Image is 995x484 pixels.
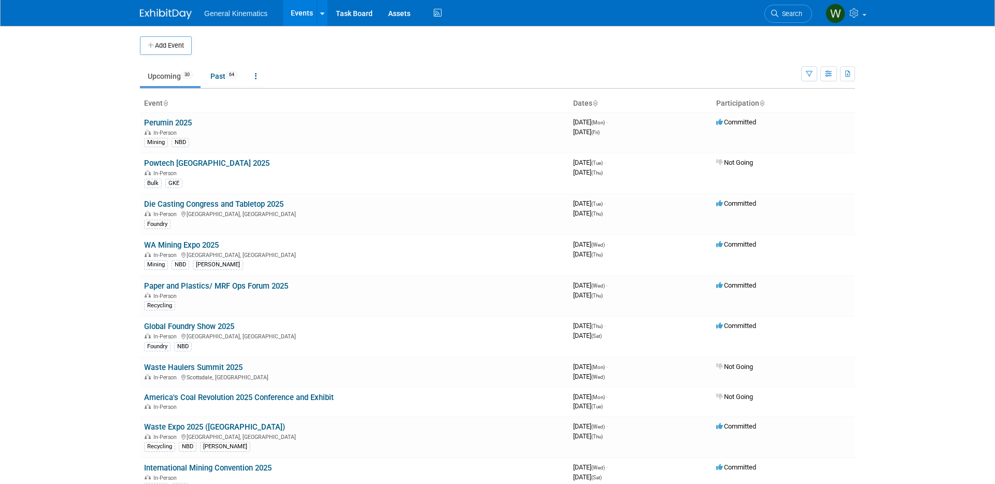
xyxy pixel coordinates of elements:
[153,252,180,259] span: In-Person
[573,240,608,248] span: [DATE]
[591,434,603,439] span: (Thu)
[144,442,175,451] div: Recycling
[591,424,605,430] span: (Wed)
[145,333,151,338] img: In-Person Event
[144,332,565,340] div: [GEOGRAPHIC_DATA], [GEOGRAPHIC_DATA]
[573,209,603,217] span: [DATE]
[716,422,756,430] span: Committed
[144,209,565,218] div: [GEOGRAPHIC_DATA], [GEOGRAPHIC_DATA]
[716,200,756,207] span: Committed
[573,432,603,440] span: [DATE]
[591,283,605,289] span: (Wed)
[569,95,712,112] th: Dates
[144,179,162,188] div: Bulk
[573,332,602,339] span: [DATE]
[606,363,608,371] span: -
[591,120,605,125] span: (Mon)
[140,66,201,86] a: Upcoming30
[144,342,170,351] div: Foundry
[193,260,243,269] div: [PERSON_NAME]
[144,363,243,372] a: Waste Haulers Summit 2025
[716,463,756,471] span: Committed
[606,463,608,471] span: -
[716,118,756,126] span: Committed
[591,323,603,329] span: (Thu)
[591,475,602,480] span: (Sat)
[145,374,151,379] img: In-Person Event
[144,240,219,250] a: WA Mining Expo 2025
[591,130,600,135] span: (Fri)
[716,240,756,248] span: Committed
[145,252,151,257] img: In-Person Event
[591,333,602,339] span: (Sat)
[591,404,603,409] span: (Tue)
[573,363,608,371] span: [DATE]
[153,293,180,300] span: In-Person
[716,159,753,166] span: Not Going
[573,402,603,410] span: [DATE]
[826,4,845,23] img: Whitney Swanson
[573,473,602,481] span: [DATE]
[604,322,606,330] span: -
[716,281,756,289] span: Committed
[144,159,269,168] a: Powtech [GEOGRAPHIC_DATA] 2025
[179,442,196,451] div: NBD
[140,9,192,19] img: ExhibitDay
[145,170,151,175] img: In-Person Event
[716,363,753,371] span: Not Going
[144,301,175,310] div: Recycling
[591,364,605,370] span: (Mon)
[716,322,756,330] span: Committed
[606,118,608,126] span: -
[573,463,608,471] span: [DATE]
[592,99,598,107] a: Sort by Start Date
[144,463,272,473] a: International Mining Convention 2025
[145,211,151,216] img: In-Person Event
[145,130,151,135] img: In-Person Event
[172,260,189,269] div: NBD
[226,71,237,79] span: 64
[573,118,608,126] span: [DATE]
[153,170,180,177] span: In-Person
[144,393,334,402] a: America's Coal Revolution 2025 Conference and Exhibit
[145,404,151,409] img: In-Person Event
[172,138,189,147] div: NBD
[573,250,603,258] span: [DATE]
[144,373,565,381] div: Scottsdale, [GEOGRAPHIC_DATA]
[165,179,182,188] div: GKE
[153,374,180,381] span: In-Person
[204,9,267,18] span: General Kinematics
[144,118,192,127] a: Perumin 2025
[591,394,605,400] span: (Mon)
[716,393,753,401] span: Not Going
[573,291,603,299] span: [DATE]
[144,250,565,259] div: [GEOGRAPHIC_DATA], [GEOGRAPHIC_DATA]
[163,99,168,107] a: Sort by Event Name
[606,240,608,248] span: -
[573,159,606,166] span: [DATE]
[573,322,606,330] span: [DATE]
[145,475,151,480] img: In-Person Event
[712,95,855,112] th: Participation
[573,393,608,401] span: [DATE]
[591,211,603,217] span: (Thu)
[606,422,608,430] span: -
[591,252,603,258] span: (Thu)
[573,281,608,289] span: [DATE]
[591,201,603,207] span: (Tue)
[153,404,180,410] span: In-Person
[153,333,180,340] span: In-Person
[144,260,168,269] div: Mining
[591,160,603,166] span: (Tue)
[153,211,180,218] span: In-Person
[140,95,569,112] th: Event
[144,200,283,209] a: Die Casting Congress and Tabletop 2025
[153,475,180,481] span: In-Person
[591,465,605,471] span: (Wed)
[144,432,565,440] div: [GEOGRAPHIC_DATA], [GEOGRAPHIC_DATA]
[144,422,285,432] a: Waste Expo 2025 ([GEOGRAPHIC_DATA])
[153,130,180,136] span: In-Person
[591,293,603,298] span: (Thu)
[606,281,608,289] span: -
[591,374,605,380] span: (Wed)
